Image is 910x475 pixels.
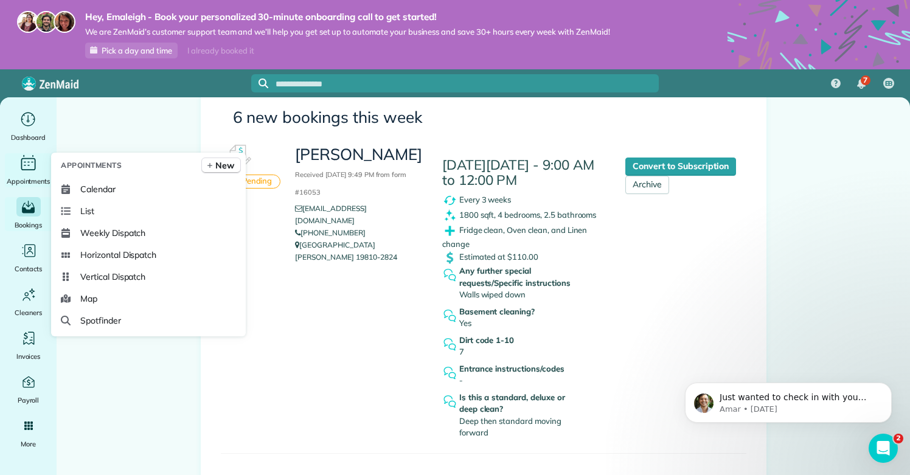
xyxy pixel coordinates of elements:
span: - [459,375,463,385]
nav: Main [821,69,910,97]
span: Dashboard [11,131,46,144]
strong: Entrance instructions/codes [459,363,582,375]
img: extras_symbol_icon-f5f8d448bd4f6d592c0b405ff41d4b7d97c126065408080e4130a9468bdbe444.png [442,223,457,238]
h3: 6 new bookings this week [233,109,734,127]
span: Spotfinder [80,314,121,327]
a: Map [56,288,241,310]
img: dollar_symbol_icon-bd8a6898b2649ec353a9eba708ae97d8d7348bddd7d2aed9b7e4bf5abd9f4af5.png [442,250,457,265]
div: 7 unread notifications [849,71,874,97]
strong: Basement cleaning? [459,306,582,318]
a: Horizontal Dispatch [56,244,241,266]
a: Vertical Dispatch [56,266,241,288]
span: Bookings [15,219,43,231]
iframe: Intercom live chat [869,434,898,463]
span: Appointments [7,175,50,187]
strong: Is this a standard, deluxe or deep clean? [459,392,582,415]
button: Focus search [251,78,268,88]
img: question_symbol_icon-fa7b350da2b2fea416cef77984ae4cf4944ea5ab9e3d5925827a5d6b7129d3f6.png [442,394,457,409]
img: recurrence_symbol_icon-7cc721a9f4fb8f7b0289d3d97f09a2e367b638918f1a67e51b1e7d8abe5fb8d8.png [442,193,457,208]
img: maria-72a9807cf96188c08ef61303f053569d2e2a8a1cde33d635c8a3ac13582a053d.jpg [17,11,39,33]
img: michelle-19f622bdf1676172e81f8f8fba1fb50e276960ebfe0243fe18214015130c80e4.jpg [54,11,75,33]
span: Yes [459,318,471,328]
img: question_symbol_icon-fa7b350da2b2fea416cef77984ae4cf4944ea5ab9e3d5925827a5d6b7129d3f6.png [442,337,457,352]
a: Calendar [56,178,241,200]
span: Map [80,293,97,305]
a: List [56,200,241,222]
span: New [215,159,234,172]
a: Payroll [5,372,52,406]
span: 2 [894,434,903,443]
a: [PHONE_NUMBER] [295,228,365,237]
a: Contacts [5,241,52,275]
span: Deep then standard moving forward [459,416,561,438]
h4: [DATE][DATE] - 9:00 AM to 12:00 PM [442,158,608,187]
div: Pending [234,175,281,189]
a: [EMAIL_ADDRESS][DOMAIN_NAME] [295,204,366,225]
iframe: Intercom notifications message [667,357,910,442]
img: question_symbol_icon-fa7b350da2b2fea416cef77984ae4cf4944ea5ab9e3d5925827a5d6b7129d3f6.png [442,308,457,324]
span: Appointments [61,159,122,172]
strong: Any further special requests/Specific instructions [459,265,582,289]
a: Weekly Dispatch [56,222,241,244]
span: More [21,438,36,450]
span: 7 [863,75,867,85]
span: Weekly Dispatch [80,227,145,239]
img: question_symbol_icon-fa7b350da2b2fea416cef77984ae4cf4944ea5ab9e3d5925827a5d6b7129d3f6.png [442,268,457,283]
span: Cleaners [15,307,42,319]
p: Message from Amar, sent 1d ago [53,47,210,58]
span: Calendar [80,183,116,195]
span: EB [885,79,893,89]
a: Bookings [5,197,52,231]
img: jorge-587dff0eeaa6aab1f244e6dc62b8924c3b6ad411094392a53c71c6c4a576187d.jpg [35,11,57,33]
small: Received [DATE] 9:49 PM from form #16053 [295,170,406,196]
span: 1800 sqft, 4 bedrooms, 2.5 bathrooms [459,209,597,219]
svg: Focus search [259,78,268,88]
span: List [80,205,94,217]
a: Convert to Subscription [625,158,735,176]
p: [GEOGRAPHIC_DATA][PERSON_NAME] 19810-2824 [295,239,423,263]
img: clean_symbol_icon-dd072f8366c07ea3eb8378bb991ecd12595f4b76d916a6f83395f9468ae6ecae.png [442,208,457,223]
a: Cleaners [5,285,52,319]
img: question_symbol_icon-fa7b350da2b2fea416cef77984ae4cf4944ea5ab9e3d5925827a5d6b7129d3f6.png [442,366,457,381]
span: Vertical Dispatch [80,271,145,283]
span: Walls wiped down [459,290,526,299]
a: Spotfinder [56,310,241,331]
a: Invoices [5,328,52,362]
span: 7 [459,347,464,356]
h3: [PERSON_NAME] [295,146,423,198]
span: Invoices [16,350,41,362]
span: Fridge clean, Oven clean, and Linen change [442,224,588,248]
a: New [201,158,241,173]
a: Archive [625,176,669,194]
span: Estimated at $110.00 [459,252,538,262]
a: Pick a day and time [85,43,178,58]
span: Every 3 weeks [459,194,512,204]
a: Dashboard [5,109,52,144]
img: Booking #616066 [221,138,257,175]
span: Payroll [18,394,40,406]
span: Horizontal Dispatch [80,249,156,261]
span: We are ZenMaid’s customer support team and we’ll help you get set up to automate your business an... [85,27,610,37]
strong: Dirt code 1-10 [459,335,582,347]
strong: Hey, Emaleigh - Book your personalized 30-minute onboarding call to get started! [85,11,610,23]
span: Just wanted to check in with you about how things are going: Do you have any questions I can addr... [53,35,206,166]
span: Pick a day and time [102,46,172,55]
div: I already booked it [180,43,261,58]
a: Appointments [5,153,52,187]
span: Contacts [15,263,42,275]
